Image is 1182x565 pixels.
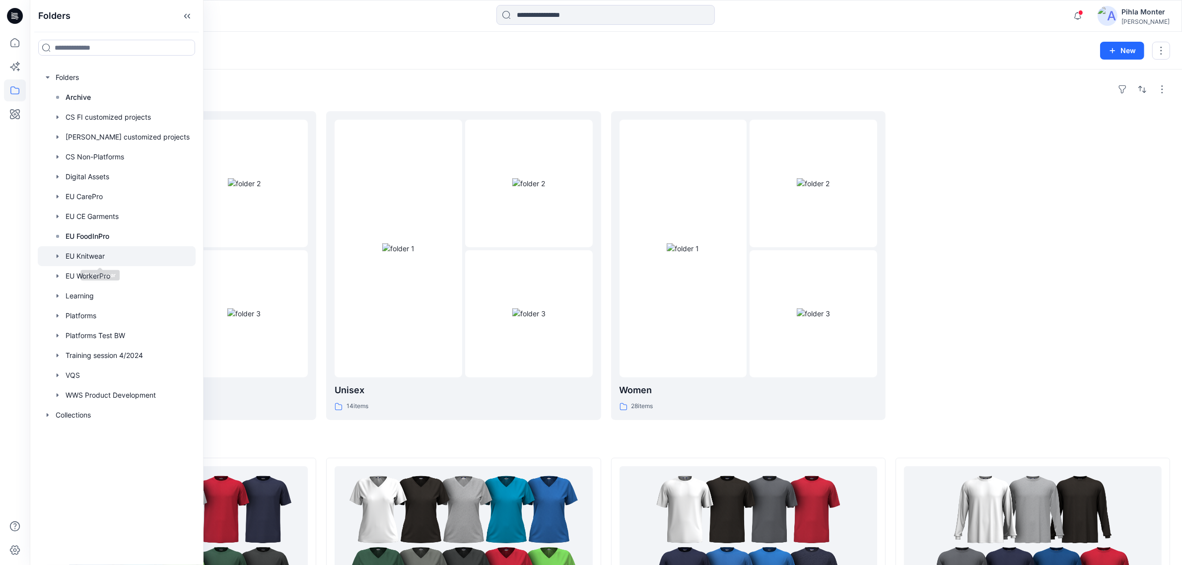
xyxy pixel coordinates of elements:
[512,308,546,319] img: folder 3
[228,178,261,189] img: folder 2
[66,230,109,242] p: EU FoodInPro
[335,383,592,397] p: Unisex
[347,401,368,412] p: 14 items
[512,178,545,189] img: folder 2
[631,401,653,412] p: 28 items
[66,91,91,103] p: Archive
[227,308,261,319] img: folder 3
[1098,6,1117,26] img: avatar
[326,111,601,420] a: folder 1folder 2folder 3Unisex14items
[1100,42,1144,60] button: New
[611,111,886,420] a: folder 1folder 2folder 3Women28items
[1121,18,1170,25] div: [PERSON_NAME]
[797,308,830,319] img: folder 3
[42,436,1170,448] h4: Styles
[797,178,830,189] img: folder 2
[1121,6,1170,18] div: Pihla Monter
[667,243,699,254] img: folder 1
[620,383,877,397] p: Women
[382,243,415,254] img: folder 1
